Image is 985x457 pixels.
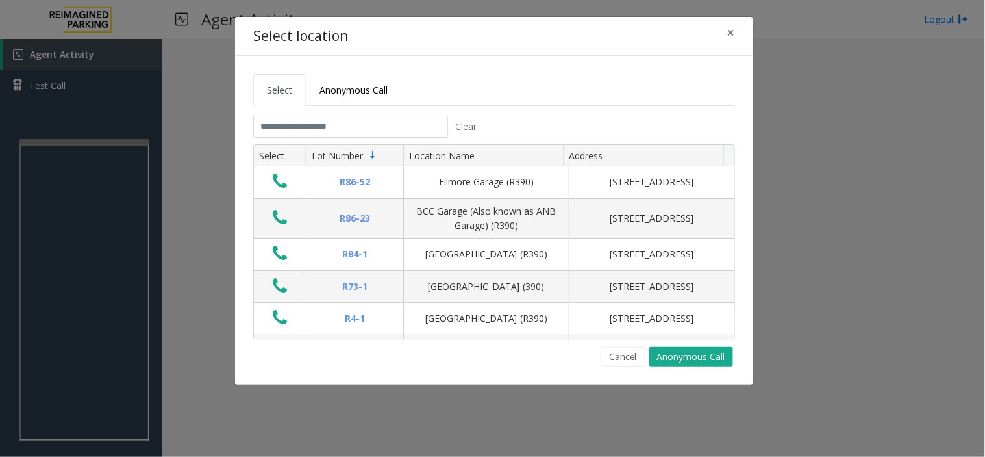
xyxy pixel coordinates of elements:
[412,311,561,326] div: [GEOGRAPHIC_DATA] (R390)
[253,26,348,47] h4: Select location
[727,23,735,42] span: ×
[319,84,388,96] span: Anonymous Call
[412,247,561,261] div: [GEOGRAPHIC_DATA] (R390)
[718,17,744,49] button: Close
[267,84,292,96] span: Select
[412,175,561,189] div: Filmore Garage (R390)
[254,145,306,167] th: Select
[577,175,727,189] div: [STREET_ADDRESS]
[448,116,484,138] button: Clear
[314,175,395,189] div: R86-52
[649,347,733,367] button: Anonymous Call
[314,311,395,326] div: R4-1
[412,204,561,233] div: BCC Garage (Also known as ANB Garage) (R390)
[409,150,475,162] span: Location Name
[312,150,363,162] span: Lot Number
[368,150,378,161] span: Sortable
[569,150,603,162] span: Address
[577,280,727,294] div: [STREET_ADDRESS]
[601,347,645,367] button: Cancel
[577,247,727,261] div: [STREET_ADDRESS]
[253,74,735,106] ul: Tabs
[314,280,395,294] div: R73-1
[577,311,727,326] div: [STREET_ADDRESS]
[314,247,395,261] div: R84-1
[577,211,727,226] div: [STREET_ADDRESS]
[314,211,395,226] div: R86-23
[254,145,734,339] div: Data table
[412,280,561,294] div: [GEOGRAPHIC_DATA] (390)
